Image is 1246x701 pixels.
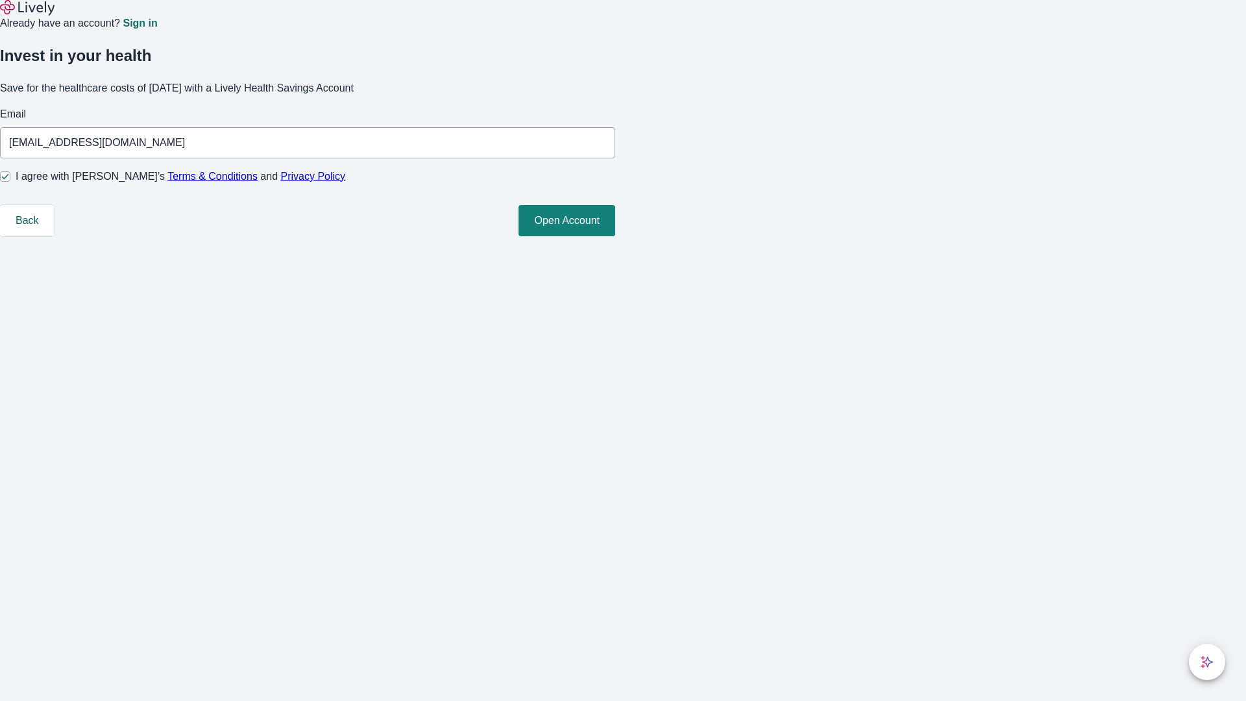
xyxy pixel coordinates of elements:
svg: Lively AI Assistant [1201,656,1214,669]
a: Terms & Conditions [167,171,258,182]
button: chat [1189,644,1225,680]
span: I agree with [PERSON_NAME]’s and [16,169,345,184]
button: Open Account [519,205,615,236]
a: Privacy Policy [281,171,346,182]
a: Sign in [123,18,157,29]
